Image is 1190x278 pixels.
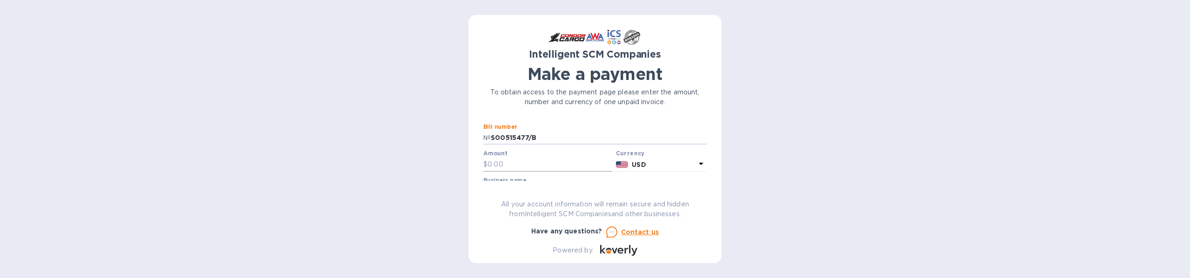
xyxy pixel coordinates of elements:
label: Business name [483,178,526,183]
b: Intelligent SCM Companies [529,48,661,60]
label: Amount [483,151,507,157]
p: All your account information will remain secure and hidden from Intelligent SCM Companies and oth... [483,199,707,219]
b: Have any questions? [531,227,602,235]
p: To obtain access to the payment page please enter the amount, number and currency of one unpaid i... [483,87,707,107]
h1: Make a payment [483,64,707,84]
p: $ [483,159,488,169]
b: USD [632,161,646,168]
p: Powered by [553,245,592,255]
b: Currency [616,150,645,157]
img: USD [616,161,628,168]
label: Bill number [483,124,517,130]
u: Contact us [621,228,659,236]
input: 0.00 [488,158,612,172]
p: № [483,133,491,143]
input: Enter bill number [491,131,707,145]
